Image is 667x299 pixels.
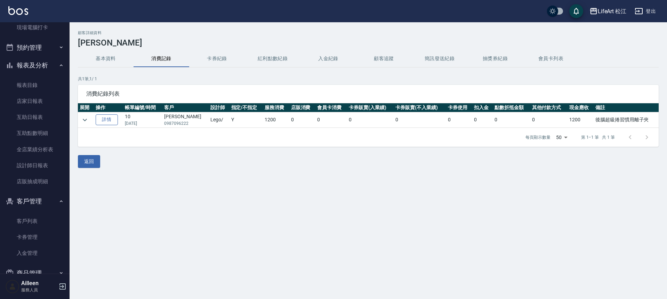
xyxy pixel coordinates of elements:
[3,39,67,57] button: 預約管理
[530,112,568,128] td: 0
[78,103,94,112] th: 展開
[162,112,209,128] td: [PERSON_NAME]
[86,90,650,97] span: 消費紀錄列表
[189,50,245,67] button: 卡券紀錄
[94,103,123,112] th: 操作
[581,134,615,140] p: 第 1–1 筆 共 1 筆
[3,93,67,109] a: 店家日報表
[347,103,394,112] th: 卡券販賣(入業績)
[315,103,347,112] th: 會員卡消費
[493,103,530,112] th: 點數折抵金額
[598,7,627,16] div: LifeArt 松江
[3,157,67,173] a: 設計師日報表
[209,112,229,128] td: Lego /
[134,50,189,67] button: 消費記錄
[347,112,394,128] td: 0
[3,229,67,245] a: 卡券管理
[467,50,523,67] button: 抽獎券紀錄
[3,56,67,74] button: 報表及分析
[6,280,19,293] img: Person
[289,112,315,128] td: 0
[123,103,162,112] th: 帳單編號/時間
[530,103,568,112] th: 其他付款方式
[472,103,493,112] th: 扣入金
[3,264,67,282] button: 商品管理
[123,112,162,128] td: 10
[8,6,28,15] img: Logo
[412,50,467,67] button: 簡訊發送紀錄
[78,76,659,82] p: 共 1 筆, 1 / 1
[21,287,57,293] p: 服務人員
[78,50,134,67] button: 基本資料
[289,103,315,112] th: 店販消費
[80,115,90,125] button: expand row
[3,125,67,141] a: 互助點數明細
[3,192,67,210] button: 客戶管理
[3,19,67,35] a: 現場電腦打卡
[394,112,446,128] td: 0
[523,50,579,67] button: 會員卡列表
[493,112,530,128] td: 0
[3,77,67,93] a: 報表目錄
[3,109,67,125] a: 互助日報表
[594,103,659,112] th: 備註
[315,112,347,128] td: 0
[394,103,446,112] th: 卡券販賣(不入業績)
[587,4,629,18] button: LifeArt 松江
[78,155,100,168] button: 返回
[263,103,289,112] th: 服務消費
[3,213,67,229] a: 客戶列表
[245,50,300,67] button: 紅利點數紀錄
[525,134,551,140] p: 每頁顯示數量
[568,112,594,128] td: 1200
[21,280,57,287] h5: Ailleen
[568,103,594,112] th: 現金應收
[356,50,412,67] button: 顧客追蹤
[3,245,67,261] a: 入金管理
[553,128,570,147] div: 50
[3,142,67,157] a: 全店業績分析表
[96,114,118,125] a: 詳情
[569,4,583,18] button: save
[78,31,659,35] h2: 顧客詳細資料
[3,173,67,189] a: 店販抽成明細
[209,103,229,112] th: 設計師
[162,103,209,112] th: 客戶
[230,112,263,128] td: Y
[125,120,161,127] p: [DATE]
[78,38,659,48] h3: [PERSON_NAME]
[446,112,472,128] td: 0
[472,112,493,128] td: 0
[164,120,207,127] p: 0987096222
[300,50,356,67] button: 入金紀錄
[594,112,659,128] td: 後腦超級捲習慣用離子夾
[230,103,263,112] th: 指定/不指定
[263,112,289,128] td: 1200
[446,103,472,112] th: 卡券使用
[632,5,659,18] button: 登出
